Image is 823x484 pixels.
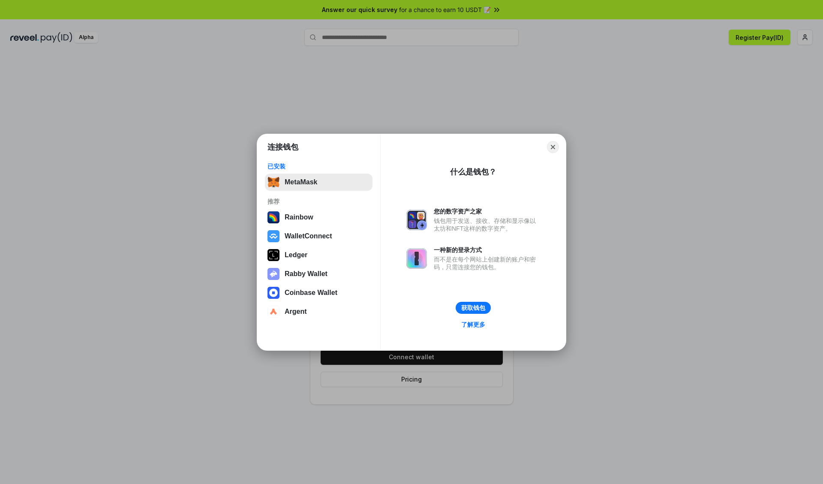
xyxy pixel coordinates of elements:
[267,287,279,299] img: svg+xml,%3Csvg%20width%3D%2228%22%20height%3D%2228%22%20viewBox%3D%220%200%2028%2028%22%20fill%3D...
[267,268,279,280] img: svg+xml,%3Csvg%20xmlns%3D%22http%3A%2F%2Fwww.w3.org%2F2000%2Fsvg%22%20fill%3D%22none%22%20viewBox...
[285,289,337,297] div: Coinbase Wallet
[267,249,279,261] img: svg+xml,%3Csvg%20xmlns%3D%22http%3A%2F%2Fwww.w3.org%2F2000%2Fsvg%22%20width%3D%2228%22%20height%3...
[267,198,370,205] div: 推荐
[461,321,485,328] div: 了解更多
[267,176,279,188] img: svg+xml,%3Csvg%20fill%3D%22none%22%20height%3D%2233%22%20viewBox%3D%220%200%2035%2033%22%20width%...
[267,306,279,318] img: svg+xml,%3Csvg%20width%3D%2228%22%20height%3D%2228%22%20viewBox%3D%220%200%2028%2028%22%20fill%3D...
[267,230,279,242] img: svg+xml,%3Csvg%20width%3D%2228%22%20height%3D%2228%22%20viewBox%3D%220%200%2028%2028%22%20fill%3D...
[267,142,298,152] h1: 连接钱包
[434,246,540,254] div: 一种新的登录方式
[285,232,332,240] div: WalletConnect
[456,302,491,314] button: 获取钱包
[265,247,372,264] button: Ledger
[406,210,427,230] img: svg+xml,%3Csvg%20xmlns%3D%22http%3A%2F%2Fwww.w3.org%2F2000%2Fsvg%22%20fill%3D%22none%22%20viewBox...
[434,256,540,271] div: 而不是在每个网站上创建新的账户和密码，只需连接您的钱包。
[265,209,372,226] button: Rainbow
[265,284,372,301] button: Coinbase Wallet
[267,162,370,170] div: 已安装
[285,308,307,316] div: Argent
[406,248,427,269] img: svg+xml,%3Csvg%20xmlns%3D%22http%3A%2F%2Fwww.w3.org%2F2000%2Fsvg%22%20fill%3D%22none%22%20viewBox...
[265,228,372,245] button: WalletConnect
[285,270,327,278] div: Rabby Wallet
[547,141,559,153] button: Close
[285,251,307,259] div: Ledger
[265,265,372,283] button: Rabby Wallet
[285,178,317,186] div: MetaMask
[434,217,540,232] div: 钱包用于发送、接收、存储和显示像以太坊和NFT这样的数字资产。
[434,207,540,215] div: 您的数字资产之家
[265,174,372,191] button: MetaMask
[461,304,485,312] div: 获取钱包
[267,211,279,223] img: svg+xml,%3Csvg%20width%3D%22120%22%20height%3D%22120%22%20viewBox%3D%220%200%20120%20120%22%20fil...
[450,167,496,177] div: 什么是钱包？
[456,319,490,330] a: 了解更多
[285,213,313,221] div: Rainbow
[265,303,372,320] button: Argent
